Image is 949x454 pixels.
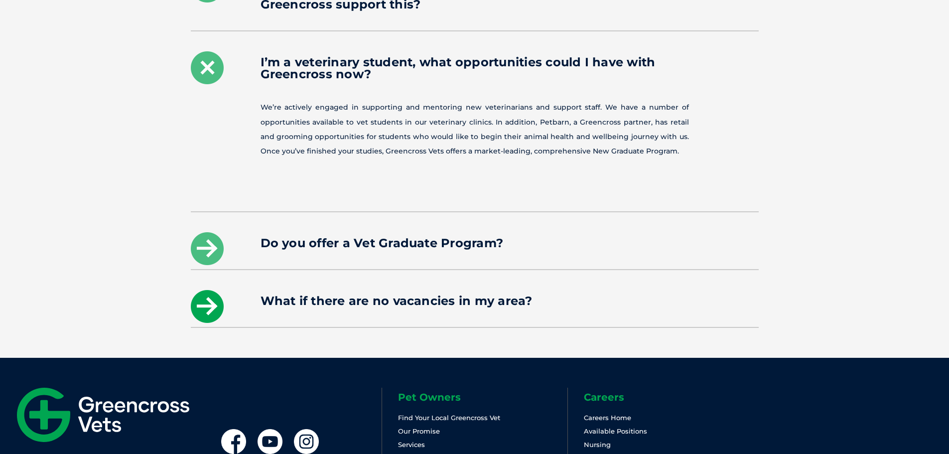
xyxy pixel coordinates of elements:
h4: What if there are no vacancies in my area? [261,295,689,307]
a: Find Your Local Greencross Vet [398,414,500,422]
a: Services [398,441,425,449]
a: Nursing [584,441,611,449]
p: We’re actively engaged in supporting and mentoring new veterinarians and support staff. We have a... [261,100,689,159]
a: Careers Home [584,414,631,422]
h6: Pet Owners [398,392,567,402]
h6: Careers [584,392,753,402]
a: Available Positions [584,427,647,435]
h4: I’m a veterinary student, what opportunities could I have with Greencross now? [261,56,689,80]
a: Our Promise [398,427,440,435]
h4: Do you offer a Vet Graduate Program? [261,237,689,249]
